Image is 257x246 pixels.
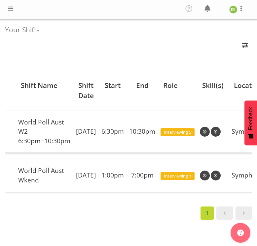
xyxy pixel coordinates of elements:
button: Feedback - Show survey [244,100,257,145]
h4: Your Shifts [5,26,252,34]
span: Interviewing 1 [164,173,191,179]
td: 1:00pm [99,159,127,192]
div: Shift Name [21,80,68,91]
span: Feedback [248,107,254,130]
img: help-xxl-2.png [237,230,244,236]
td: 10:30pm [127,111,158,153]
td: World Poll Aust Wkend [16,159,73,192]
button: Filter Employees [238,39,252,53]
td: [DATE] [73,111,99,153]
div: Skill(s) [202,80,224,91]
div: End [132,80,153,91]
img: emily-yip11495.jpg [229,6,237,14]
div: Start [104,80,122,91]
td: 6:30pm [99,111,127,153]
div: Role [163,80,192,91]
span: Interviewing 5 [164,129,191,135]
td: 7:00pm [127,159,158,192]
div: Shift Date [78,80,94,101]
td: World Poll Aust W2 6:30pm~10:30pm [16,111,73,153]
td: [DATE] [73,159,99,192]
